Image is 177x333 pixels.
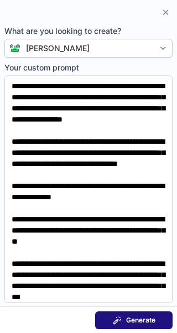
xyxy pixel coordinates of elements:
[95,311,173,329] button: Generate
[4,26,173,37] span: What are you looking to create?
[126,316,155,325] span: Generate
[4,62,173,73] span: Your custom prompt
[4,75,173,303] textarea: Your custom prompt
[26,43,90,54] div: [PERSON_NAME]
[5,44,20,53] img: Connie from ContactOut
